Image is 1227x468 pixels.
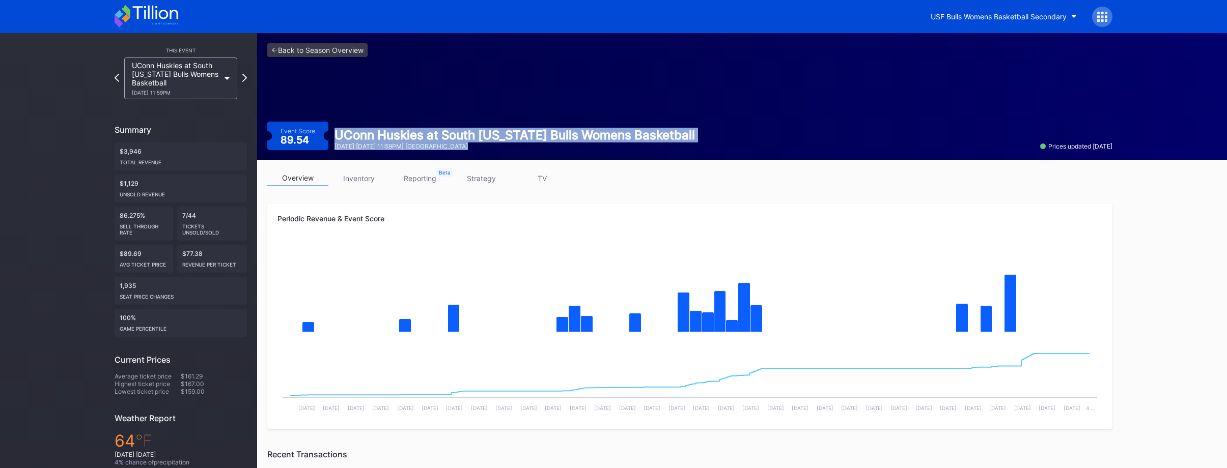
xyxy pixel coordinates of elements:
[1064,405,1080,411] text: [DATE]
[298,405,315,411] text: [DATE]
[115,451,247,458] div: [DATE] [DATE]
[520,405,537,411] text: [DATE]
[841,405,858,411] text: [DATE]
[989,405,1006,411] text: [DATE]
[115,431,247,451] div: 64
[718,405,735,411] text: [DATE]
[120,219,168,236] div: Sell Through Rate
[277,342,1102,419] svg: Chart title
[512,170,573,186] a: TV
[267,43,368,57] a: <-Back to Season Overview
[281,135,312,145] div: 89.54
[115,309,247,337] div: 100%
[915,405,932,411] text: [DATE]
[115,142,247,170] div: $3,946
[422,405,438,411] text: [DATE]
[132,61,219,96] div: UConn Huskies at South [US_STATE] Bulls Womens Basketball
[277,214,1102,223] div: Periodic Revenue & Event Score
[267,449,1112,459] div: Recent Transactions
[115,245,173,273] div: $89.69
[132,90,219,96] div: [DATE] 11:59PM
[348,405,365,411] text: [DATE]
[446,405,463,411] text: [DATE]
[115,380,181,388] div: Highest ticket price
[115,47,247,53] div: This Event
[115,207,173,241] div: 86.275%
[570,405,587,411] text: [DATE]
[334,142,695,150] div: [DATE] [DATE] 11:59PM | [GEOGRAPHIC_DATA]
[1040,142,1112,150] div: Prices updated [DATE]
[115,413,247,423] div: Weather Report
[389,170,451,186] a: reporting
[115,355,247,365] div: Current Prices
[693,405,710,411] text: [DATE]
[1039,405,1055,411] text: [DATE]
[182,219,242,236] div: Tickets Unsold/Sold
[181,380,247,388] div: $167.00
[644,405,660,411] text: [DATE]
[931,12,1067,21] div: USF Bulls Womens Basketball Secondary
[115,277,247,305] div: 1,935
[115,125,247,135] div: Summary
[1014,405,1031,411] text: [DATE]
[135,431,152,451] span: ℉
[545,405,562,411] text: [DATE]
[277,241,1102,342] svg: Chart title
[471,405,488,411] text: [DATE]
[594,405,611,411] text: [DATE]
[397,405,414,411] text: [DATE]
[668,405,685,411] text: [DATE]
[451,170,512,186] a: strategy
[890,405,907,411] text: [DATE]
[328,170,389,186] a: inventory
[334,128,695,142] div: UConn Huskies at South [US_STATE] Bulls Womens Basketball
[120,289,242,300] div: seat price changes
[619,405,636,411] text: [DATE]
[742,405,759,411] text: [DATE]
[372,405,389,411] text: [DATE]
[115,372,181,380] div: Average ticket price
[323,405,340,411] text: [DATE]
[965,405,982,411] text: [DATE]
[281,127,315,135] div: Event Score
[267,170,328,186] a: overview
[923,7,1084,26] button: USF Bulls Womens Basketball Secondary
[115,174,247,202] div: $1,129
[115,388,181,395] div: Lowest ticket price
[120,155,242,165] div: Total Revenue
[181,388,247,395] div: $159.00
[177,245,247,273] div: $77.38
[767,405,784,411] text: [DATE]
[181,372,247,380] div: $161.29
[177,207,247,241] div: 7/44
[495,405,512,411] text: [DATE]
[866,405,883,411] text: [DATE]
[120,257,168,268] div: Avg ticket price
[182,257,242,268] div: Revenue per ticket
[817,405,833,411] text: [DATE]
[115,458,247,466] div: 4 % chance of precipitation
[940,405,957,411] text: [DATE]
[792,405,808,411] text: [DATE]
[120,321,242,332] div: Game percentile
[120,187,242,197] div: Unsold Revenue
[1086,405,1095,411] text: 4 …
